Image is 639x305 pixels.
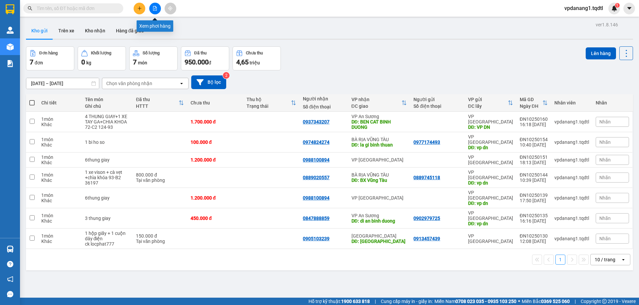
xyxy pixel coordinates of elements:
[468,155,513,165] div: VP [GEOGRAPHIC_DATA]
[250,60,260,65] span: triệu
[575,298,576,305] span: |
[468,124,513,130] div: DĐ: VP DN
[41,193,78,198] div: 1 món
[39,51,58,55] div: Đơn hàng
[303,119,329,124] div: 0937343207
[41,137,78,142] div: 1 món
[554,100,589,105] div: Nhân viên
[136,97,178,102] div: Đã thu
[133,58,137,66] span: 7
[85,103,130,109] div: Ghi chú
[303,157,329,163] div: 0988100894
[41,233,78,239] div: 1 món
[209,60,211,65] span: đ
[413,236,440,241] div: 0913457439
[468,145,513,150] div: DĐ: vp dn
[602,299,607,304] span: copyright
[303,236,329,241] div: 0905103239
[348,94,410,112] th: Toggle SortBy
[468,103,508,109] div: ĐC lấy
[413,216,440,221] div: 0902979725
[351,178,407,183] div: DĐ: BX Vũng Tàu
[41,100,78,105] div: Chi tiết
[555,255,565,265] button: 1
[7,27,14,34] img: warehouse-icon
[554,175,589,180] div: vpdanang1.tqdtl
[41,198,78,203] div: Khác
[599,175,611,180] span: Nhãn
[303,104,345,109] div: Số điện thoại
[351,137,407,142] div: BÀ RỊA VŨNG TÀU
[599,216,611,221] span: Nhãn
[143,51,160,55] div: Số lượng
[559,4,608,12] span: vpdanang1.tqdtl
[111,23,149,39] button: Hàng đã giao
[7,43,14,50] img: warehouse-icon
[455,299,516,304] strong: 0708 023 035 - 0935 103 250
[375,298,376,305] span: |
[520,193,548,198] div: ĐN10250139
[520,213,548,218] div: ĐN10250135
[26,46,74,70] button: Đơn hàng7đơn
[554,119,589,124] div: vpdanang1.tqdtl
[468,190,513,201] div: VP [GEOGRAPHIC_DATA]
[185,58,209,66] span: 950.000
[85,157,130,163] div: 6thung giay
[351,142,407,147] div: DĐ: la gi binh thuan
[351,172,407,178] div: BÀ RỊA VŨNG TÀU
[191,216,240,221] div: 450.000 đ
[413,175,440,180] div: 0889745118
[520,218,548,224] div: 16:16 [DATE]
[596,100,629,105] div: Nhãn
[179,81,184,86] svg: open
[303,195,329,201] div: 0988100894
[554,157,589,163] div: vpdanang1.tqdtl
[520,198,548,203] div: 17:50 [DATE]
[413,97,461,102] div: Người gửi
[520,97,542,102] div: Mã GD
[468,210,513,221] div: VP [GEOGRAPHIC_DATA]
[351,157,407,163] div: VP [GEOGRAPHIC_DATA]
[468,134,513,145] div: VP [GEOGRAPHIC_DATA]
[41,218,78,224] div: Khác
[351,119,407,130] div: DĐ: BEN CAT BINH DUONG
[468,221,513,226] div: DĐ: vp dn
[136,233,184,239] div: 150.000 đ
[351,213,407,218] div: VP An Sương
[137,6,142,11] span: plus
[85,231,130,241] div: 1 hộp giấy + 1 cuộn dây điện
[191,139,240,145] div: 100.000 đ
[149,3,161,14] button: file-add
[194,51,207,55] div: Đã thu
[465,94,516,112] th: Toggle SortBy
[341,299,370,304] strong: 1900 633 818
[413,103,461,109] div: Số điện thoại
[129,46,178,70] button: Số lượng7món
[85,97,130,102] div: Tên món
[7,261,13,267] span: question-circle
[236,58,249,66] span: 4,65
[616,3,618,8] span: 1
[303,139,329,145] div: 0974824274
[223,72,230,79] sup: 2
[554,139,589,145] div: vpdanang1.tqdtl
[191,157,240,163] div: 1.200.000 đ
[85,195,130,201] div: 6thung giay
[468,97,508,102] div: VP gửi
[85,114,130,130] div: 4 THUNG GIAY+1 XE TAY GA+CHIA KHOA 72-C2 124-93
[81,58,85,66] span: 0
[165,3,176,14] button: aim
[133,94,187,112] th: Toggle SortBy
[78,46,126,70] button: Khối lượng0kg
[623,3,635,14] button: caret-down
[7,291,13,297] span: message
[599,119,611,124] span: Nhãn
[35,60,43,65] span: đơn
[303,175,329,180] div: 0889020557
[191,195,240,201] div: 1.200.000 đ
[434,298,516,305] span: Miền Nam
[516,94,551,112] th: Toggle SortBy
[41,239,78,244] div: Khác
[247,103,291,109] div: Trạng thái
[520,137,548,142] div: ĐN10250154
